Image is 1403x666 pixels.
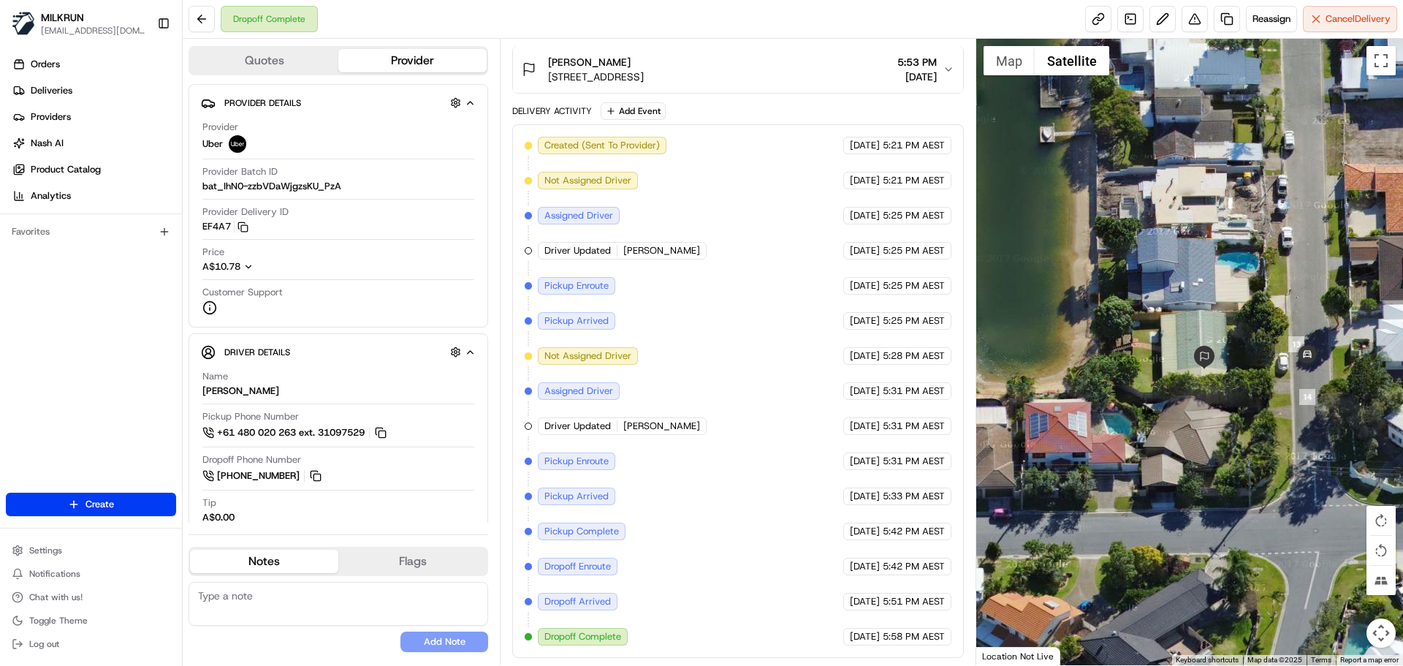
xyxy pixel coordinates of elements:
[883,560,945,573] span: 5:42 PM AEST
[544,420,611,433] span: Driver Updated
[202,468,324,484] button: [PHONE_NUMBER]
[202,260,240,273] span: A$10.78
[202,260,331,273] button: A$10.78
[850,244,880,257] span: [DATE]
[217,426,365,439] span: +61 480 020 263 ext. 31097529
[883,349,945,363] span: 5:28 PM AEST
[31,110,71,124] span: Providers
[6,53,182,76] a: Orders
[883,525,945,538] span: 5:42 PM AEST
[6,105,182,129] a: Providers
[850,314,880,328] span: [DATE]
[202,246,224,259] span: Price
[6,184,182,208] a: Analytics
[850,139,880,152] span: [DATE]
[544,279,609,292] span: Pickup Enroute
[29,591,83,603] span: Chat with us!
[6,610,176,631] button: Toggle Theme
[883,244,945,257] span: 5:25 PM AEST
[202,511,235,524] div: A$0.00
[85,498,114,511] span: Create
[850,420,880,433] span: [DATE]
[6,634,176,654] button: Log out
[1366,536,1396,565] button: Rotate map counterclockwise
[29,545,62,556] span: Settings
[202,180,341,193] span: bat_IhN0-zzbVDaWjgzsKU_PzA
[29,568,80,580] span: Notifications
[6,79,182,102] a: Deliveries
[850,490,880,503] span: [DATE]
[544,139,660,152] span: Created (Sent To Provider)
[217,469,300,483] span: [PHONE_NUMBER]
[29,615,88,627] span: Toggle Theme
[190,550,338,573] button: Notes
[1326,12,1391,26] span: Cancel Delivery
[897,55,937,69] span: 5:53 PM
[1340,656,1399,664] a: Report a map error
[6,564,176,584] button: Notifications
[850,595,880,608] span: [DATE]
[512,105,592,117] div: Delivery Activity
[623,244,700,257] span: [PERSON_NAME]
[201,340,476,364] button: Driver Details
[850,525,880,538] span: [DATE]
[883,630,945,643] span: 5:58 PM AEST
[850,560,880,573] span: [DATE]
[544,385,613,398] span: Assigned Driver
[29,638,59,650] span: Log out
[601,102,666,120] button: Add Event
[202,137,223,151] span: Uber
[6,587,176,608] button: Chat with us!
[31,84,72,97] span: Deliveries
[1366,46,1396,75] button: Toggle fullscreen view
[202,165,278,178] span: Provider Batch ID
[31,163,101,176] span: Product Catalog
[544,525,619,538] span: Pickup Complete
[6,132,182,155] a: Nash AI
[850,174,880,187] span: [DATE]
[338,49,487,72] button: Provider
[31,58,60,71] span: Orders
[883,420,945,433] span: 5:31 PM AEST
[1366,618,1396,648] button: Map camera controls
[883,314,945,328] span: 5:25 PM AEST
[850,279,880,292] span: [DATE]
[1366,566,1396,595] button: Tilt map
[1176,655,1239,665] button: Keyboard shortcuts
[1252,12,1290,26] span: Reassign
[202,453,301,466] span: Dropoff Phone Number
[1303,6,1397,32] button: CancelDelivery
[202,425,389,441] a: +61 480 020 263 ext. 31097529
[883,595,945,608] span: 5:51 PM AEST
[544,490,609,503] span: Pickup Arrived
[544,630,621,643] span: Dropoff Complete
[202,496,216,510] span: Tip
[544,174,631,187] span: Not Assigned Driver
[202,286,283,299] span: Customer Support
[548,55,631,69] span: [PERSON_NAME]
[544,349,631,363] span: Not Assigned Driver
[202,220,248,233] button: EF4A7
[850,209,880,222] span: [DATE]
[202,370,228,383] span: Name
[883,385,945,398] span: 5:31 PM AEST
[984,46,1035,75] button: Show street map
[1035,46,1109,75] button: Show satellite imagery
[980,646,1028,665] a: Open this area in Google Maps (opens a new window)
[883,139,945,152] span: 5:21 PM AEST
[31,137,64,150] span: Nash AI
[1366,506,1396,535] button: Rotate map clockwise
[883,455,945,468] span: 5:31 PM AEST
[1288,336,1304,352] div: 13
[229,135,246,153] img: uber-new-logo.jpeg
[850,455,880,468] span: [DATE]
[338,550,487,573] button: Flags
[623,420,700,433] span: [PERSON_NAME]
[201,91,476,115] button: Provider Details
[6,493,176,516] button: Create
[883,490,945,503] span: 5:33 PM AEST
[202,205,289,219] span: Provider Delivery ID
[513,46,962,93] button: [PERSON_NAME][STREET_ADDRESS]5:53 PM[DATE]
[41,10,84,25] span: MILKRUN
